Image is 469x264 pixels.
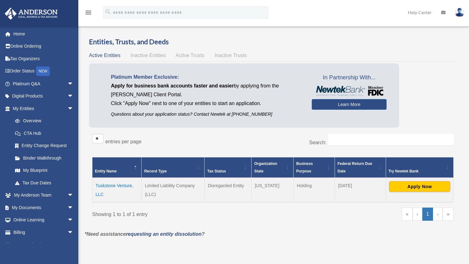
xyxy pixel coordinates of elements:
p: Platinum Member Exclusive: [111,73,302,82]
span: Entity Name [95,169,117,173]
td: Disregarded Entity [205,178,252,202]
a: Events Calendar [4,239,83,251]
a: Online Ordering [4,40,83,53]
a: My Documentsarrow_drop_down [4,201,83,214]
p: Questions about your application status? Contact Newtek at [PHONE_NUMBER] [111,110,302,118]
span: Tax Status [207,169,226,173]
a: CTA Hub [9,127,80,140]
span: Active Entities [89,53,120,58]
span: arrow_drop_down [67,226,80,239]
span: Inactive Entities [131,53,166,58]
span: Business Purpose [296,161,313,173]
h3: Entities, Trusts, and Deeds [89,37,457,47]
span: Active Trusts [176,53,205,58]
p: Click "Apply Now" next to one of your entities to start an application. [111,99,302,108]
a: Entity Change Request [9,140,80,152]
a: Tax Due Dates [9,177,80,189]
span: arrow_drop_down [67,214,80,227]
img: User Pic [455,8,464,17]
div: Showing 1 to 1 of 1 entry [92,208,268,219]
span: Record Type [144,169,167,173]
td: [DATE] [335,178,386,202]
a: Online Learningarrow_drop_down [4,214,83,226]
span: arrow_drop_down [67,102,80,115]
td: [US_STATE] [252,178,294,202]
span: arrow_drop_down [67,201,80,214]
div: NEW [36,66,50,76]
a: My Entitiesarrow_drop_down [4,102,80,115]
a: requesting an entity dissolution [126,231,202,237]
label: entries per page [105,139,142,144]
a: Previous [413,208,422,221]
img: Anderson Advisors Platinum Portal [3,8,60,20]
span: Organization State [254,161,277,173]
div: Try Newtek Bank [388,167,444,175]
button: Apply Now [389,181,450,192]
a: Binder Walkthrough [9,152,80,164]
a: Order StatusNEW [4,65,83,78]
span: arrow_drop_down [67,77,80,90]
span: Federal Return Due Date [337,161,372,173]
a: First [402,208,413,221]
a: Digital Productsarrow_drop_down [4,90,83,103]
a: My Blueprint [9,164,80,177]
i: search [105,8,112,15]
a: Tax Organizers [4,52,83,65]
span: Inactive Trusts [215,53,247,58]
label: Search: [309,140,326,145]
th: Organization State: Activate to sort [252,157,294,178]
td: Limited Liability Company (LLC) [142,178,205,202]
a: Billingarrow_drop_down [4,226,83,239]
p: by applying from the [PERSON_NAME] Client Portal. [111,82,302,99]
th: Federal Return Due Date: Activate to sort [335,157,386,178]
th: Entity Name: Activate to invert sorting [92,157,142,178]
a: menu [85,11,92,16]
a: Next [433,208,443,221]
em: *Need assistance ? [85,231,205,237]
span: In Partnership With... [312,73,387,83]
a: Home [4,28,83,40]
a: 1 [422,208,433,221]
th: Try Newtek Bank : Activate to sort [386,157,453,178]
a: Learn More [312,99,387,110]
span: arrow_drop_down [67,90,80,103]
a: Platinum Q&Aarrow_drop_down [4,77,83,90]
a: Overview [9,115,77,127]
i: menu [85,9,92,16]
td: Holding [294,178,335,202]
th: Record Type: Activate to sort [142,157,205,178]
span: arrow_drop_down [67,189,80,202]
span: Apply for business bank accounts faster and easier [111,83,234,88]
a: My Anderson Teamarrow_drop_down [4,189,83,202]
img: NewtekBankLogoSM.png [315,86,383,96]
td: Tuskstone Venture, LLC [92,178,142,202]
th: Tax Status: Activate to sort [205,157,252,178]
a: Last [443,208,454,221]
th: Business Purpose: Activate to sort [294,157,335,178]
